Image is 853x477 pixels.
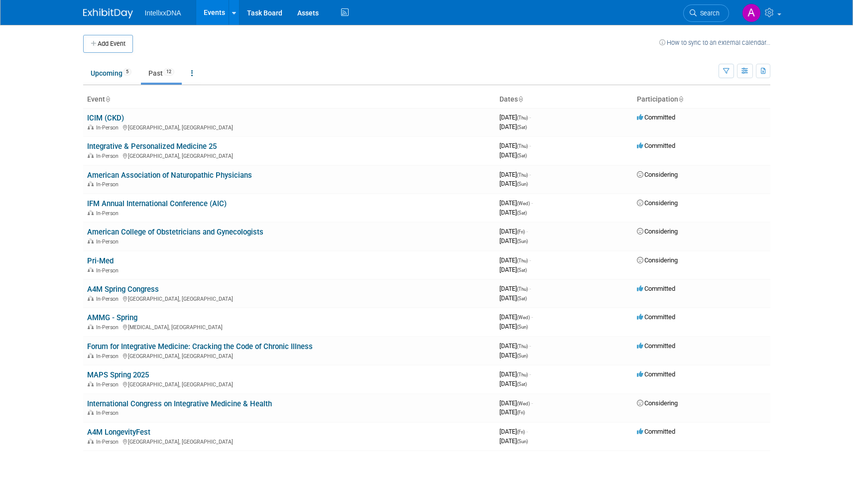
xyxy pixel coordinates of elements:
[87,151,491,159] div: [GEOGRAPHIC_DATA], [GEOGRAPHIC_DATA]
[163,68,174,76] span: 12
[88,410,94,415] img: In-Person Event
[87,399,272,408] a: International Congress on Integrative Medicine & Health
[88,124,94,129] img: In-Person Event
[87,114,124,122] a: ICIM (CKD)
[531,313,533,321] span: -
[83,8,133,18] img: ExhibitDay
[517,229,525,235] span: (Fri)
[683,4,729,22] a: Search
[87,380,491,388] div: [GEOGRAPHIC_DATA], [GEOGRAPHIC_DATA]
[123,68,131,76] span: 5
[499,114,531,121] span: [DATE]
[637,142,675,149] span: Committed
[637,256,678,264] span: Considering
[531,399,533,407] span: -
[88,296,94,301] img: In-Person Event
[517,439,528,444] span: (Sun)
[517,238,528,244] span: (Sun)
[88,210,94,215] img: In-Person Event
[88,238,94,243] img: In-Person Event
[499,180,528,187] span: [DATE]
[637,399,678,407] span: Considering
[517,353,528,358] span: (Sun)
[517,258,528,263] span: (Thu)
[659,39,770,46] a: How to sync to an external calendar...
[88,324,94,329] img: In-Person Event
[517,115,528,120] span: (Thu)
[499,428,528,435] span: [DATE]
[637,171,678,178] span: Considering
[87,294,491,302] div: [GEOGRAPHIC_DATA], [GEOGRAPHIC_DATA]
[529,285,531,292] span: -
[499,342,531,350] span: [DATE]
[87,370,149,379] a: MAPS Spring 2025
[499,199,533,207] span: [DATE]
[87,199,227,208] a: IFM Annual International Conference (AIC)
[637,313,675,321] span: Committed
[637,228,678,235] span: Considering
[96,353,122,359] span: In-Person
[517,286,528,292] span: (Thu)
[96,210,122,217] span: In-Person
[529,342,531,350] span: -
[499,142,531,149] span: [DATE]
[697,9,720,17] span: Search
[526,428,528,435] span: -
[499,294,527,302] span: [DATE]
[529,114,531,121] span: -
[637,428,675,435] span: Committed
[529,370,531,378] span: -
[499,151,527,159] span: [DATE]
[96,153,122,159] span: In-Person
[517,124,527,130] span: (Sat)
[88,153,94,158] img: In-Person Event
[105,95,110,103] a: Sort by Event Name
[96,296,122,302] span: In-Person
[87,256,114,265] a: Pri-Med
[529,142,531,149] span: -
[499,285,531,292] span: [DATE]
[141,64,182,83] a: Past12
[96,324,122,331] span: In-Person
[87,437,491,445] div: [GEOGRAPHIC_DATA], [GEOGRAPHIC_DATA]
[517,210,527,216] span: (Sat)
[499,380,527,387] span: [DATE]
[96,267,122,274] span: In-Person
[517,429,525,435] span: (Fri)
[517,296,527,301] span: (Sat)
[87,323,491,331] div: [MEDICAL_DATA], [GEOGRAPHIC_DATA]
[96,238,122,245] span: In-Person
[517,372,528,377] span: (Thu)
[499,237,528,244] span: [DATE]
[637,370,675,378] span: Committed
[499,266,527,273] span: [DATE]
[499,313,533,321] span: [DATE]
[637,199,678,207] span: Considering
[517,344,528,349] span: (Thu)
[518,95,523,103] a: Sort by Start Date
[96,181,122,188] span: In-Person
[517,153,527,158] span: (Sat)
[517,315,530,320] span: (Wed)
[88,381,94,386] img: In-Person Event
[526,228,528,235] span: -
[83,91,495,108] th: Event
[499,408,525,416] span: [DATE]
[637,342,675,350] span: Committed
[531,199,533,207] span: -
[88,353,94,358] img: In-Person Event
[87,142,217,151] a: Integrative & Personalized Medicine 25
[88,181,94,186] img: In-Person Event
[517,172,528,178] span: (Thu)
[499,123,527,130] span: [DATE]
[145,9,181,17] span: IntellxxDNA
[96,439,122,445] span: In-Person
[87,285,159,294] a: A4M Spring Congress
[517,201,530,206] span: (Wed)
[87,313,137,322] a: AMMG - Spring
[83,35,133,53] button: Add Event
[529,171,531,178] span: -
[499,256,531,264] span: [DATE]
[495,91,633,108] th: Dates
[517,324,528,330] span: (Sun)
